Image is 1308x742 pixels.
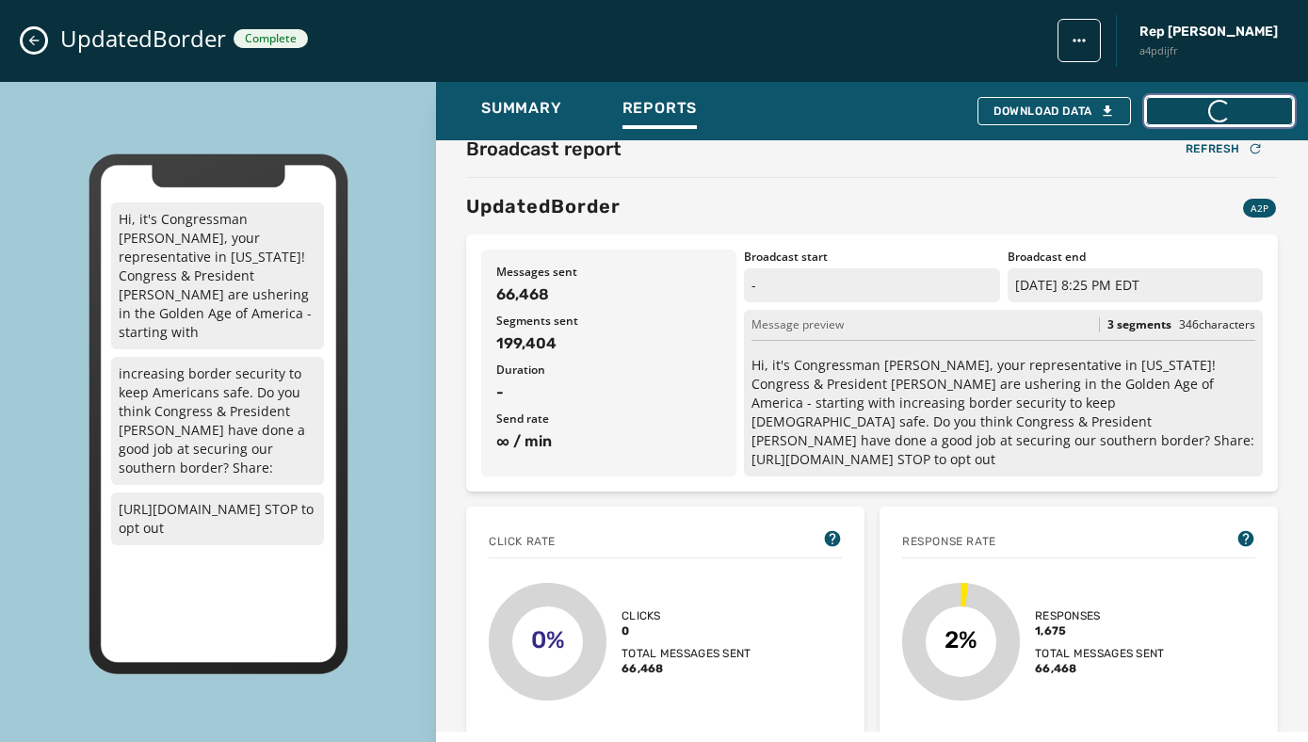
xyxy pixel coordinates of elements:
span: 0 [622,623,751,638]
span: Rep [PERSON_NAME] [1139,23,1278,41]
div: A2P [1243,199,1276,218]
span: 346 characters [1179,316,1255,332]
p: Hi, it's Congressman [PERSON_NAME], your representative in [US_STATE]! Congress & President [PERS... [751,356,1255,469]
p: [DATE] 8:25 PM EDT [1008,268,1263,302]
button: Download PDF [1146,97,1293,125]
span: a4pdijfr [1139,43,1278,59]
span: Duration [496,363,721,378]
text: 0% [531,626,565,653]
span: Broadcast start [744,250,999,265]
span: Click rate [489,534,556,549]
span: Summary [481,99,562,118]
span: - [496,381,721,404]
span: ∞ / min [496,430,721,453]
span: Download PDF [1162,104,1277,119]
button: Summary [466,89,577,133]
span: Total messages sent [1035,646,1165,661]
span: Reports [622,99,698,118]
button: Reports [607,89,713,133]
span: Send rate [496,411,721,427]
span: 66,468 [1035,661,1165,676]
span: Response rate [902,534,996,549]
div: Refresh [1186,141,1263,156]
p: - [744,268,999,302]
span: Total messages sent [622,646,751,661]
span: 199,404 [496,332,721,355]
span: Broadcast end [1008,250,1263,265]
span: Segments sent [496,314,721,329]
button: broadcast action menu [1058,19,1101,62]
h3: UpdatedBorder [466,193,621,219]
span: 3 segments [1107,317,1171,332]
span: Message preview [751,317,844,332]
button: Download Data [977,97,1131,125]
span: 66,468 [496,283,721,306]
span: Responses [1035,608,1165,623]
div: Download Data [993,104,1115,119]
span: 66,468 [622,661,751,676]
span: 1,675 [1035,623,1165,638]
span: Messages sent [496,265,721,280]
button: Refresh [1171,136,1278,162]
span: Clicks [622,608,751,623]
text: 2% [945,626,977,653]
h2: Broadcast report [466,136,622,162]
